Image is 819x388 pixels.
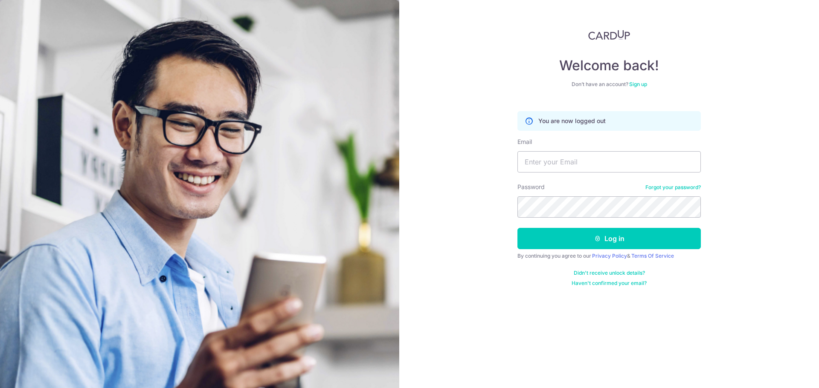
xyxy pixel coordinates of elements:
a: Didn't receive unlock details? [574,270,645,276]
div: Don’t have an account? [517,81,701,88]
h4: Welcome back! [517,57,701,74]
a: Terms Of Service [631,253,674,259]
input: Enter your Email [517,151,701,172]
div: By continuing you agree to our & [517,253,701,259]
a: Sign up [629,81,647,87]
label: Email [517,138,532,146]
a: Forgot your password? [645,184,701,191]
label: Password [517,183,545,191]
img: CardUp Logo [588,30,630,40]
p: You are now logged out [538,117,606,125]
a: Haven't confirmed your email? [572,280,647,287]
a: Privacy Policy [592,253,627,259]
button: Log in [517,228,701,249]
